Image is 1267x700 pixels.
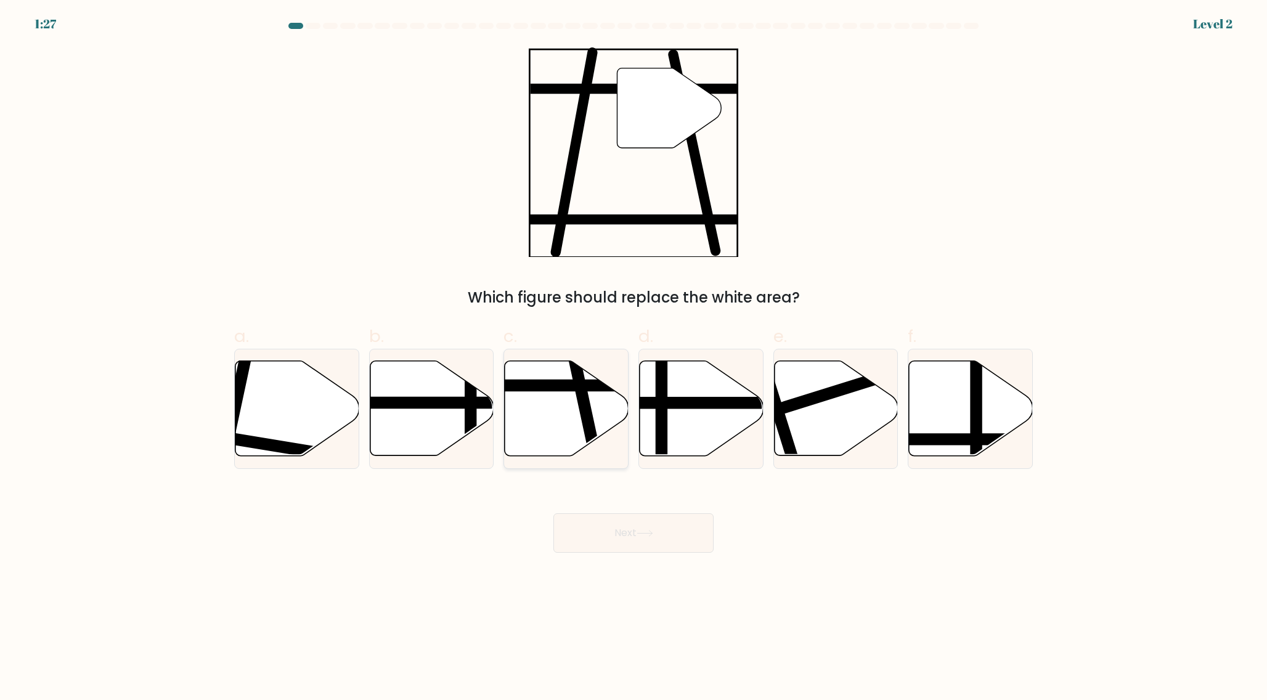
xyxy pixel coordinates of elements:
[908,324,916,348] span: f.
[773,324,787,348] span: e.
[503,324,517,348] span: c.
[242,287,1025,309] div: Which figure should replace the white area?
[1193,15,1232,33] div: Level 2
[35,15,56,33] div: 1:27
[234,324,249,348] span: a.
[553,513,714,553] button: Next
[617,68,721,149] g: "
[638,324,653,348] span: d.
[369,324,384,348] span: b.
